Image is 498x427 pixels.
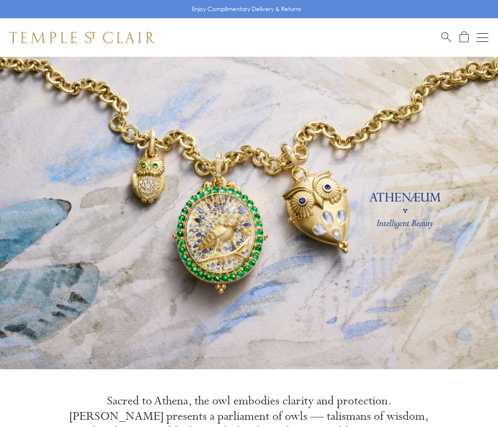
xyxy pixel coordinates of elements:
a: Search [441,31,451,43]
button: Open navigation [477,32,488,43]
img: Temple St. Clair [10,32,155,43]
p: Enjoy Complimentary Delivery & Returns [192,4,301,14]
a: Open Shopping Bag [460,31,469,43]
